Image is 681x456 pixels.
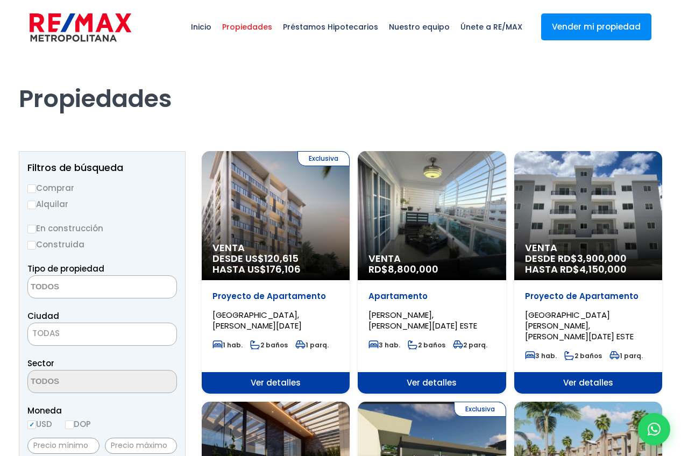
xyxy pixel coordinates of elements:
[28,276,132,299] textarea: Search
[388,262,438,276] span: 8,800,000
[105,438,177,454] input: Precio máximo
[368,291,495,302] p: Apartamento
[212,264,339,275] span: HASTA US$
[27,184,36,193] input: Comprar
[30,11,131,44] img: remax-metropolitana-logo
[212,309,302,331] span: [GEOGRAPHIC_DATA], [PERSON_NAME][DATE]
[212,340,243,350] span: 1 hab.
[186,11,217,43] span: Inicio
[525,351,557,360] span: 3 hab.
[32,327,60,339] span: TODAS
[384,11,455,43] span: Nuestro equipo
[264,252,299,265] span: 120,615
[27,241,36,250] input: Construida
[297,151,350,166] span: Exclusiva
[217,11,278,43] span: Propiedades
[212,243,339,253] span: Venta
[212,253,339,275] span: DESDE US$
[358,151,506,394] a: Venta RD$8,800,000 Apartamento [PERSON_NAME], [PERSON_NAME][DATE] ESTE 3 hab. 2 baños 2 parq. Ver...
[541,13,651,40] a: Vender mi propiedad
[525,291,651,302] p: Proyecto de Apartamento
[368,253,495,264] span: Venta
[28,326,176,341] span: TODAS
[27,162,177,173] h2: Filtros de búsqueda
[453,340,487,350] span: 2 parq.
[27,358,54,369] span: Sector
[525,264,651,275] span: HASTA RD$
[368,340,400,350] span: 3 hab.
[27,238,177,251] label: Construida
[368,309,477,331] span: [PERSON_NAME], [PERSON_NAME][DATE] ESTE
[250,340,288,350] span: 2 baños
[27,421,36,429] input: USD
[525,243,651,253] span: Venta
[27,438,100,454] input: Precio mínimo
[368,262,438,276] span: RD$
[27,201,36,209] input: Alquilar
[28,370,132,394] textarea: Search
[27,404,177,417] span: Moneda
[212,291,339,302] p: Proyecto de Apartamento
[525,309,634,342] span: [GEOGRAPHIC_DATA][PERSON_NAME], [PERSON_NAME][DATE] ESTE
[295,340,329,350] span: 1 parq.
[19,54,662,113] h1: Propiedades
[525,253,651,275] span: DESDE RD$
[564,351,602,360] span: 2 baños
[408,340,445,350] span: 2 baños
[202,151,350,394] a: Exclusiva Venta DESDE US$120,615 HASTA US$176,106 Proyecto de Apartamento [GEOGRAPHIC_DATA], [PER...
[65,421,74,429] input: DOP
[278,11,384,43] span: Préstamos Hipotecarios
[454,402,506,417] span: Exclusiva
[358,372,506,394] span: Ver detalles
[27,417,52,431] label: USD
[27,197,177,211] label: Alquilar
[577,252,627,265] span: 3,900,000
[27,222,177,235] label: En construcción
[65,417,91,431] label: DOP
[27,263,104,274] span: Tipo de propiedad
[609,351,643,360] span: 1 parq.
[514,372,662,394] span: Ver detalles
[27,323,177,346] span: TODAS
[579,262,627,276] span: 4,150,000
[455,11,528,43] span: Únete a RE/MAX
[27,310,59,322] span: Ciudad
[27,181,177,195] label: Comprar
[202,372,350,394] span: Ver detalles
[514,151,662,394] a: Venta DESDE RD$3,900,000 HASTA RD$4,150,000 Proyecto de Apartamento [GEOGRAPHIC_DATA][PERSON_NAME...
[27,225,36,233] input: En construcción
[266,262,301,276] span: 176,106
